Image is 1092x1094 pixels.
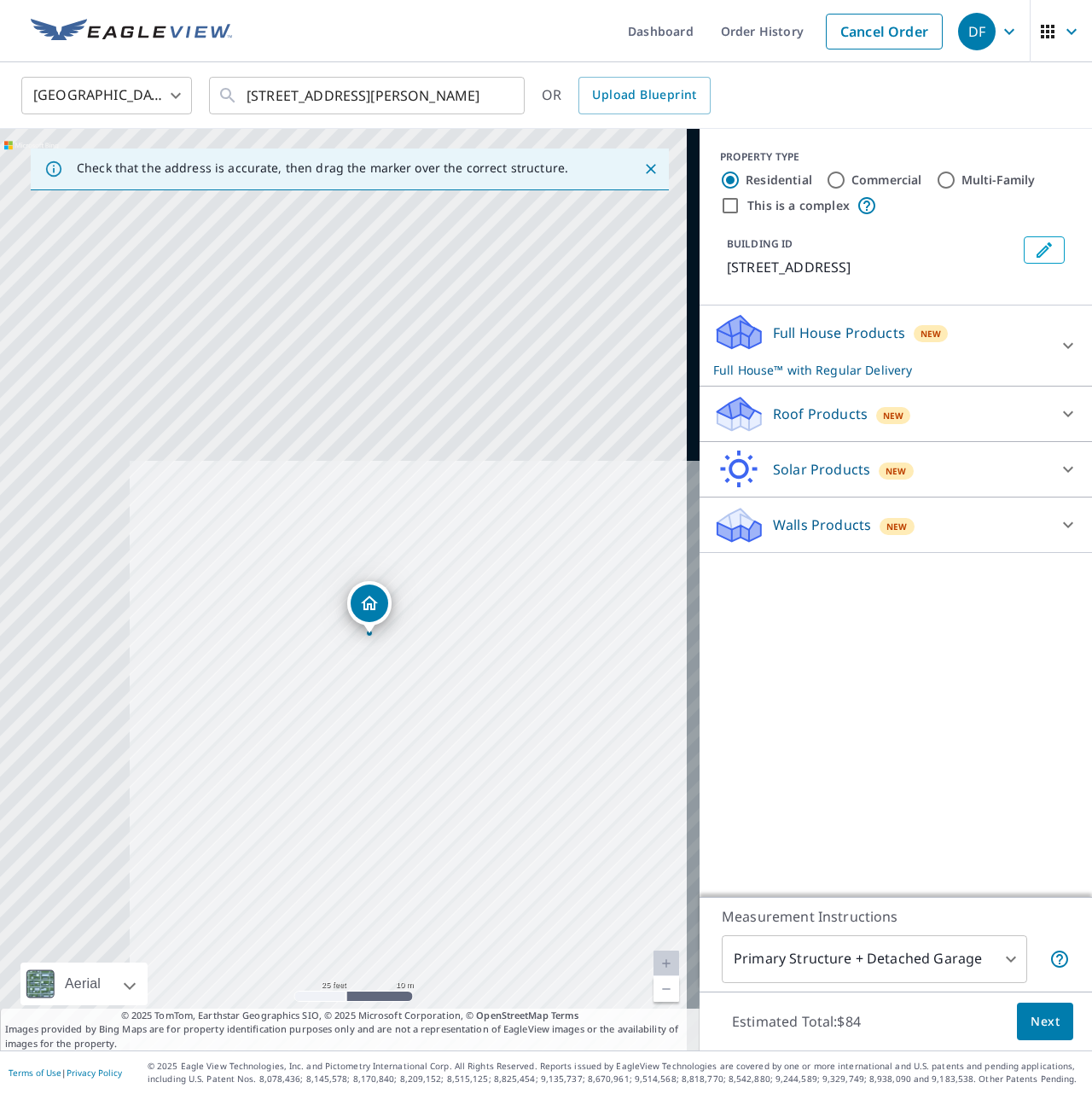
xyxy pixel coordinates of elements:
[9,1068,122,1078] p: |
[826,14,943,49] a: Cancel Order
[886,464,907,478] span: New
[653,976,679,1002] a: Current Level 20, Zoom Out
[20,963,148,1005] div: Aerial
[640,158,662,180] button: Close
[347,581,392,634] div: Dropped pin, building 1, Residential property, 1111 Quail Park Dr Austin, TX 78758
[60,963,106,1005] div: Aerial
[720,149,1072,165] div: PROPERTY TYPE
[921,327,942,340] span: New
[958,13,996,50] div: DF
[1024,236,1065,264] button: Edit building 1
[1017,1003,1073,1041] button: Next
[713,449,1078,490] div: Solar ProductsNew
[551,1009,579,1021] a: Terms
[773,323,905,343] p: Full House Products
[722,935,1027,983] div: Primary Structure + Detached Garage
[9,1067,61,1079] a: Terms of Use
[653,951,679,976] a: Current Level 20, Zoom In Disabled
[578,77,710,114] a: Upload Blueprint
[746,172,812,189] label: Residential
[121,1009,579,1023] span: © 2025 TomTom, Earthstar Geographics SIO, © 2025 Microsoft Corporation, ©
[722,906,1070,927] p: Measurement Instructions
[247,72,490,119] input: Search by address or latitude-longitude
[476,1009,548,1021] a: OpenStreetMap
[31,19,232,44] img: EV Logo
[713,312,1078,379] div: Full House ProductsNewFull House™ with Regular Delivery
[21,72,192,119] div: [GEOGRAPHIC_DATA]
[1049,949,1070,969] span: Your report will include the primary structure and a detached garage if one exists.
[727,236,793,251] p: BUILDING ID
[718,1003,874,1040] p: Estimated Total: $84
[148,1060,1083,1085] p: © 2025 Eagle View Technologies, Inc. and Pictometry International Corp. All Rights Reserved. Repo...
[592,84,696,106] span: Upload Blueprint
[713,504,1078,545] div: Walls ProductsNew
[773,459,870,480] p: Solar Products
[961,172,1036,189] label: Multi-Family
[773,515,871,535] p: Walls Products
[67,1067,122,1079] a: Privacy Policy
[747,197,850,214] label: This is a complex
[713,361,1048,379] p: Full House™ with Regular Delivery
[542,77,711,114] div: OR
[773,404,868,424] p: Roof Products
[1031,1011,1060,1033] span: Next
[883,409,904,422] span: New
[713,393,1078,434] div: Roof ProductsNew
[886,520,908,533] span: New
[77,160,568,176] p: Check that the address is accurate, then drag the marker over the correct structure.
[727,257,1017,277] p: [STREET_ADDRESS]
[851,172,922,189] label: Commercial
